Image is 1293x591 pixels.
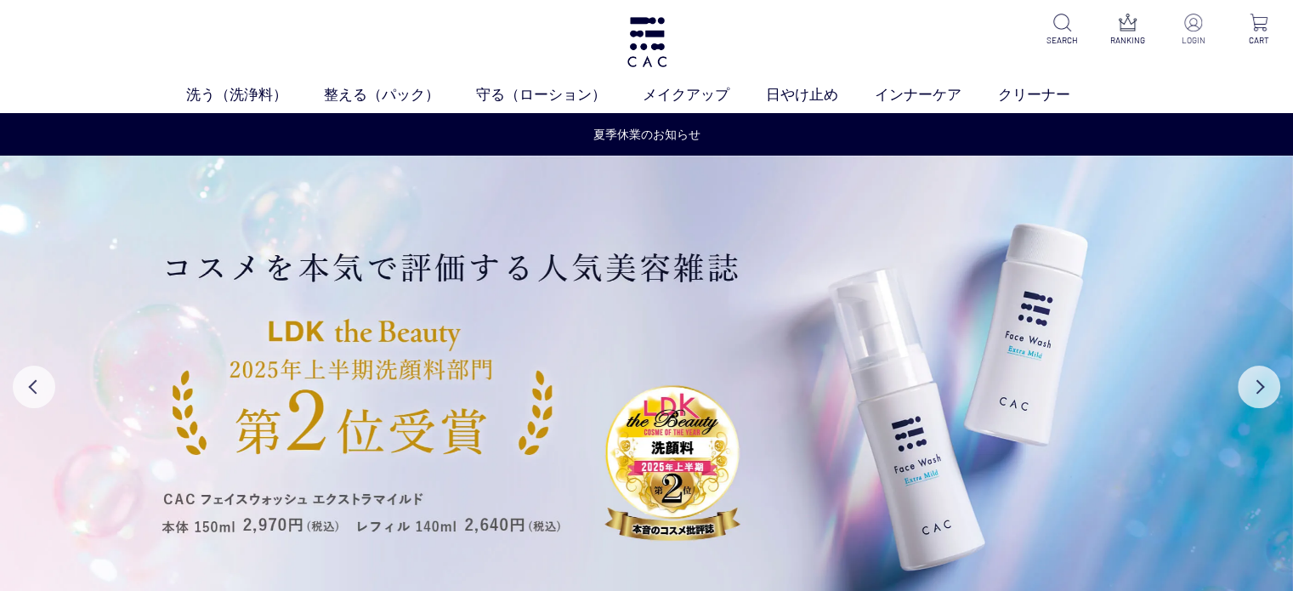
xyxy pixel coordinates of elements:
[643,84,766,106] a: メイクアップ
[1238,34,1279,47] p: CART
[13,366,55,408] button: Previous
[875,84,998,106] a: インナーケア
[766,84,875,106] a: 日やけ止め
[625,17,669,67] img: logo
[593,126,700,144] a: 夏季休業のお知らせ
[1172,14,1214,47] a: LOGIN
[1041,14,1083,47] a: SEARCH
[476,84,643,106] a: 守る（ローション）
[324,84,476,106] a: 整える（パック）
[1238,14,1279,47] a: CART
[186,84,324,106] a: 洗う（洗浄料）
[998,84,1107,106] a: クリーナー
[1041,34,1083,47] p: SEARCH
[1172,34,1214,47] p: LOGIN
[1238,366,1280,408] button: Next
[1107,14,1148,47] a: RANKING
[1107,34,1148,47] p: RANKING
